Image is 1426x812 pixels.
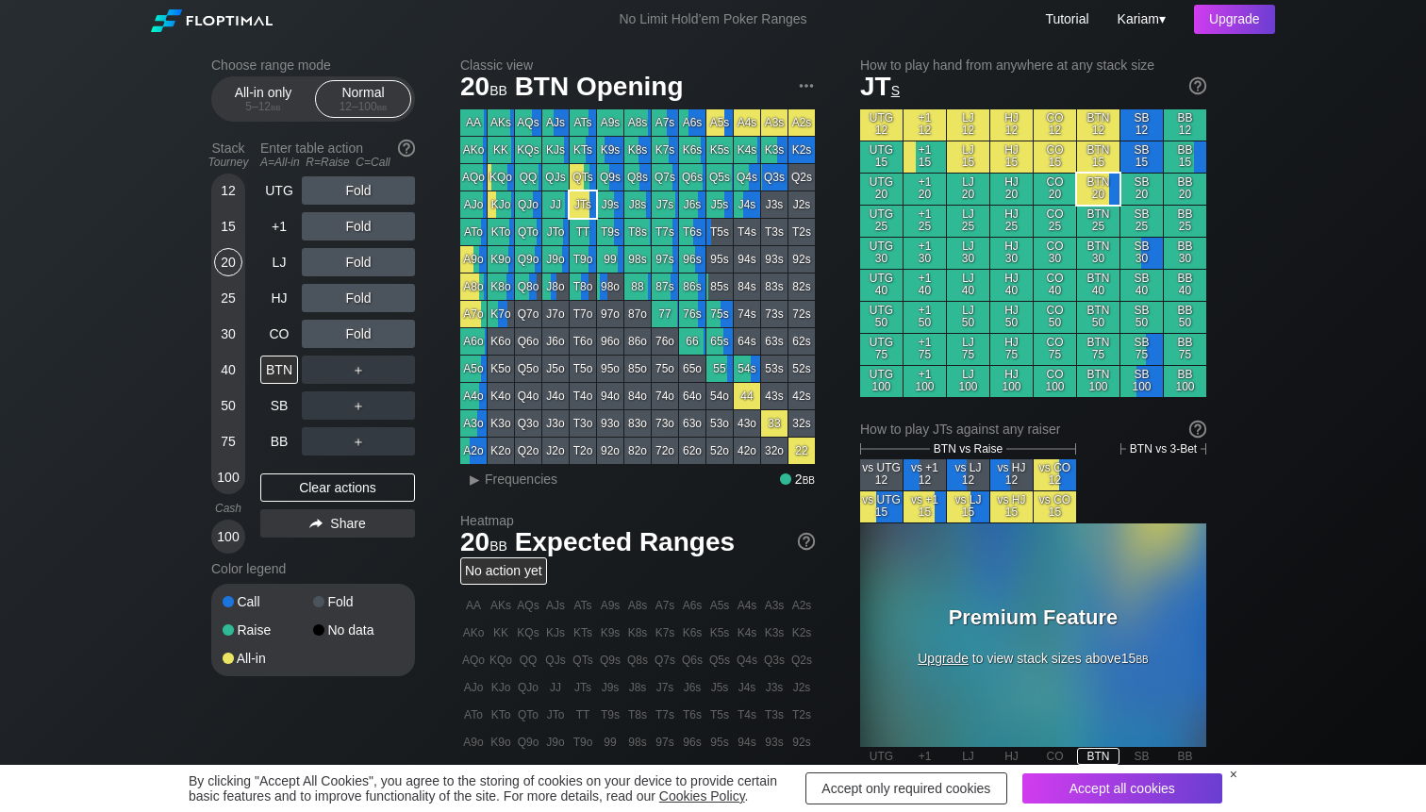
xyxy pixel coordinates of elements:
[679,191,705,218] div: J6s
[1034,141,1076,173] div: CO 15
[220,81,307,117] div: All-in only
[624,328,651,355] div: 86o
[652,164,678,191] div: Q7s
[761,246,788,273] div: 93s
[788,219,815,245] div: T2s
[1118,11,1159,26] span: Kariam
[302,356,415,384] div: ＋
[488,246,514,273] div: K9o
[624,356,651,382] div: 85o
[788,301,815,327] div: 72s
[488,164,514,191] div: KQo
[652,219,678,245] div: T7s
[624,301,651,327] div: 87o
[947,302,989,333] div: LJ 50
[734,356,760,382] div: 54s
[570,273,596,300] div: T8o
[542,273,569,300] div: J8o
[761,356,788,382] div: 53s
[761,219,788,245] div: T3s
[652,137,678,163] div: K7s
[652,383,678,409] div: 74o
[860,72,900,101] span: JT
[302,176,415,205] div: Fold
[570,191,596,218] div: JTs
[597,164,623,191] div: Q9s
[860,422,1206,437] div: How to play JTs against any raiser
[260,156,415,169] div: A=All-in R=Raise C=Call
[597,356,623,382] div: 95o
[734,328,760,355] div: 64s
[515,109,541,136] div: AQs
[652,356,678,382] div: 75o
[313,595,404,608] div: Fold
[488,273,514,300] div: K8o
[488,137,514,163] div: KK
[706,219,733,245] div: T5s
[570,301,596,327] div: T7o
[460,246,487,273] div: A9o
[904,334,946,365] div: +1 75
[377,100,388,113] span: bb
[460,383,487,409] div: A4o
[1230,767,1237,782] div: ×
[990,238,1033,269] div: HJ 30
[570,383,596,409] div: T4o
[706,246,733,273] div: 95s
[788,328,815,355] div: 62s
[734,164,760,191] div: Q4s
[1034,109,1076,141] div: CO 12
[204,156,253,169] div: Tourney
[488,328,514,355] div: K6o
[515,164,541,191] div: QQ
[542,356,569,382] div: J5o
[597,410,623,437] div: 93o
[214,284,242,312] div: 25
[542,301,569,327] div: J7o
[679,410,705,437] div: 63o
[947,238,989,269] div: LJ 30
[990,141,1033,173] div: HJ 15
[515,356,541,382] div: Q5o
[488,191,514,218] div: KJo
[904,206,946,237] div: +1 25
[1034,334,1076,365] div: CO 75
[904,302,946,333] div: +1 50
[460,301,487,327] div: A7o
[1120,141,1163,173] div: SB 15
[460,328,487,355] div: A6o
[597,273,623,300] div: 98o
[542,383,569,409] div: J4o
[1077,334,1119,365] div: BTN 75
[1034,270,1076,301] div: CO 40
[542,246,569,273] div: J9o
[788,137,815,163] div: K2s
[211,58,415,73] h2: Choose range mode
[460,438,487,464] div: A2o
[597,328,623,355] div: 96o
[1120,238,1163,269] div: SB 30
[460,191,487,218] div: AJo
[706,328,733,355] div: 65s
[990,174,1033,205] div: HJ 20
[706,273,733,300] div: 85s
[796,75,817,96] img: ellipsis.fd386fe8.svg
[788,164,815,191] div: Q2s
[260,427,298,456] div: BB
[860,238,903,269] div: UTG 30
[706,410,733,437] div: 53o
[214,248,242,276] div: 20
[488,383,514,409] div: K4o
[761,383,788,409] div: 43s
[624,383,651,409] div: 84o
[990,366,1033,397] div: HJ 100
[1077,302,1119,333] div: BTN 50
[570,164,596,191] div: QTs
[947,109,989,141] div: LJ 12
[788,109,815,136] div: A2s
[706,301,733,327] div: 75s
[947,141,989,173] div: LJ 15
[223,652,313,665] div: All-in
[313,623,404,637] div: No data
[1194,5,1275,34] div: Upgrade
